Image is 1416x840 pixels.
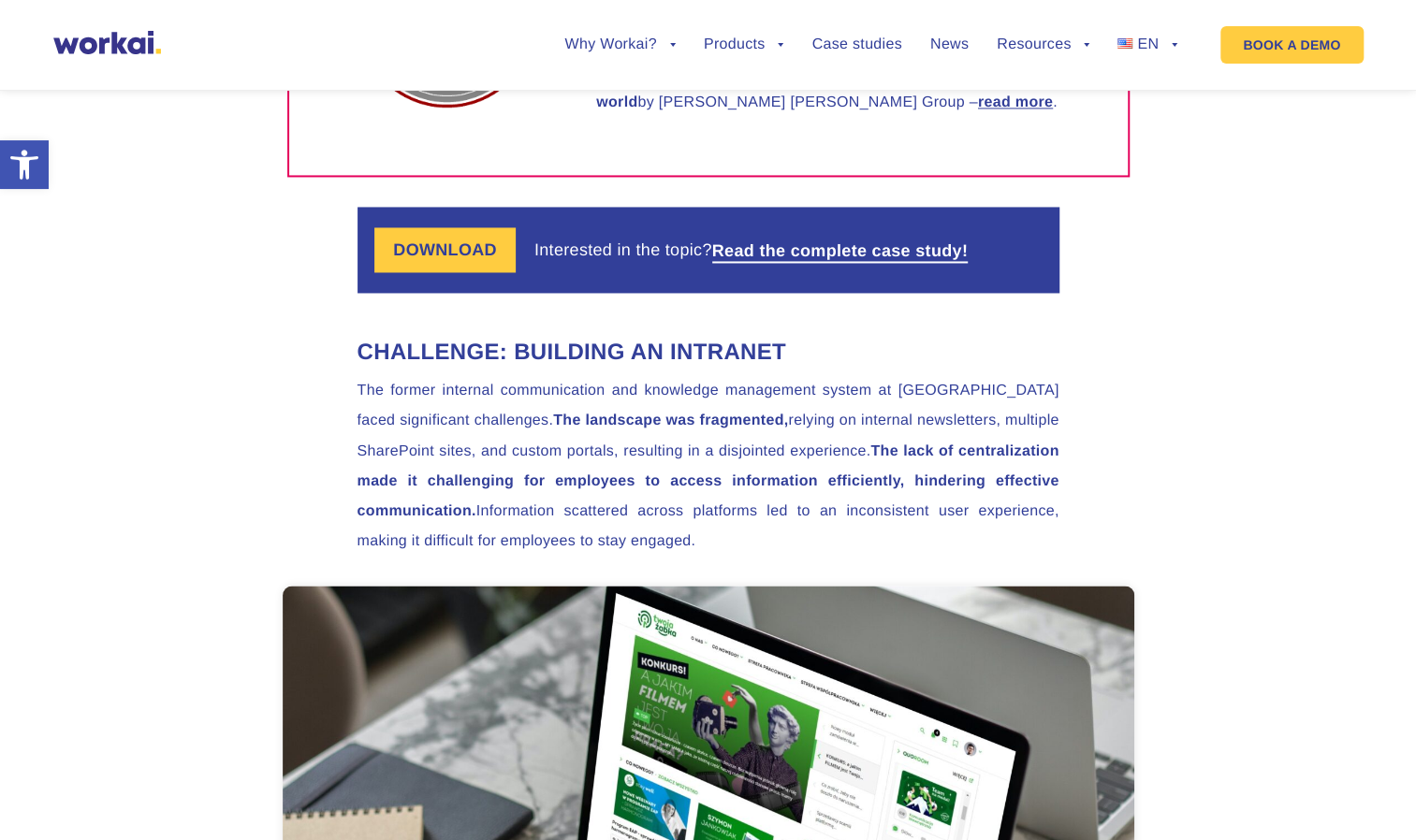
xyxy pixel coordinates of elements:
[1137,36,1159,52] span: EN
[712,242,968,259] a: Read the complete case study!
[358,376,1059,556] p: The former internal communication and knowledge management system at [GEOGRAPHIC_DATA] faced sign...
[1117,37,1177,52] a: EN
[534,239,986,260] div: Interested in the topic?
[374,227,516,272] label: DOWNLOAD
[358,340,500,365] strong: Challenge
[358,442,1059,518] strong: The lack of centralization made it challenging for employees to access information efficiently, h...
[374,227,534,272] a: DOWNLOAD
[811,37,901,52] a: Case studies
[358,338,1059,368] h2: : Building an Intranet
[704,37,784,52] a: Products
[596,72,891,110] strong: one of the top 10 best intranets in the world
[997,37,1089,52] a: Resources
[1220,26,1363,64] a: BOOK A DEMO
[553,413,788,428] strong: The landscape was fragmented,
[564,37,675,52] a: Why Workai?
[978,94,1053,110] a: read more
[930,37,969,52] a: News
